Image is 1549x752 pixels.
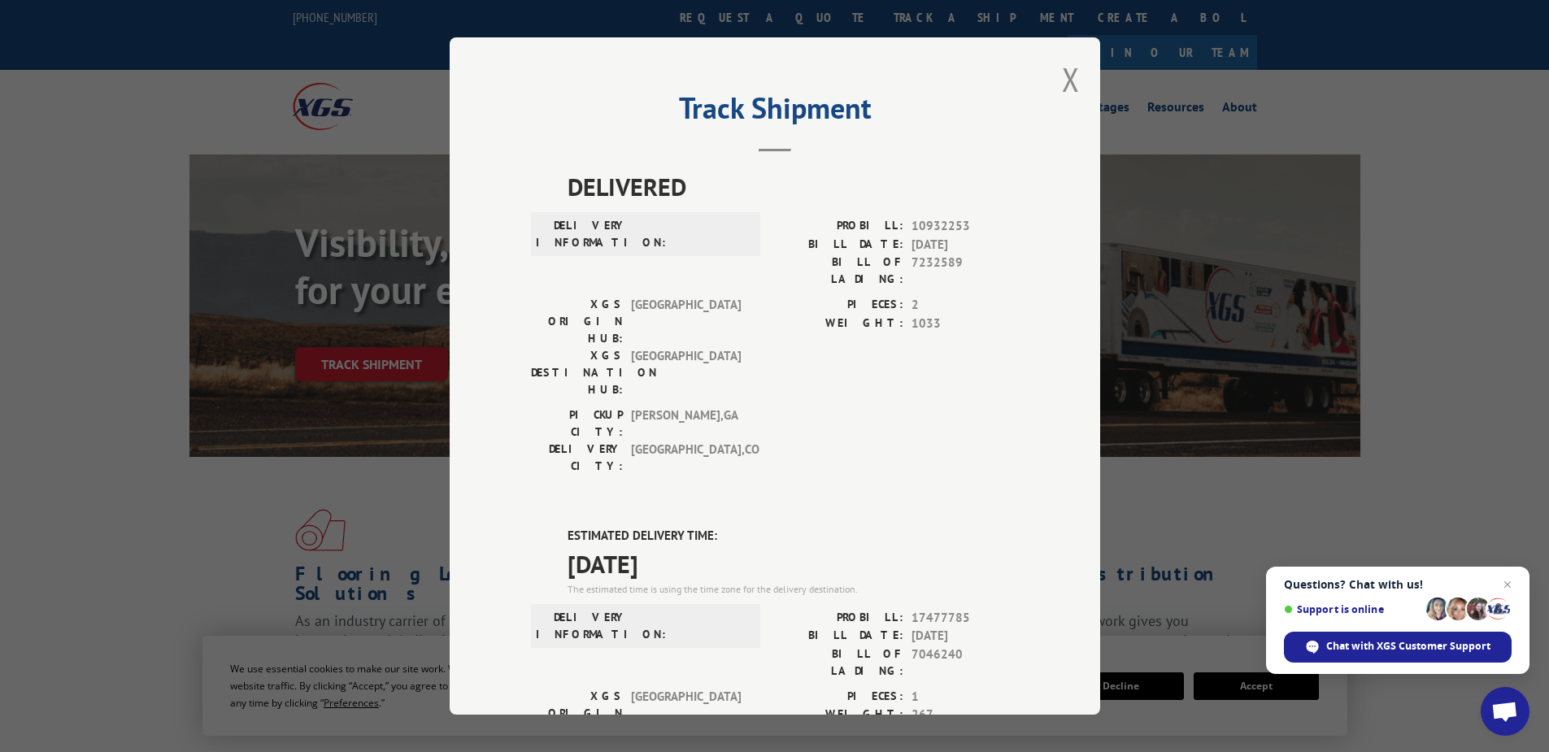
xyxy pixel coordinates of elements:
span: Support is online [1284,603,1421,615]
span: DELIVERED [568,168,1019,205]
span: Questions? Chat with us! [1284,578,1512,591]
label: DELIVERY CITY: [531,441,623,475]
span: Close chat [1498,575,1517,594]
label: BILL DATE: [775,627,903,646]
label: DELIVERY INFORMATION: [536,609,628,643]
label: BILL OF LADING: [775,646,903,680]
label: PICKUP CITY: [531,406,623,441]
label: WEIGHT: [775,706,903,724]
span: 1033 [912,315,1019,333]
label: WEIGHT: [775,315,903,333]
span: 267 [912,706,1019,724]
label: DELIVERY INFORMATION: [536,217,628,251]
span: 7046240 [912,646,1019,680]
span: [DATE] [912,236,1019,254]
span: [GEOGRAPHIC_DATA] , CO [631,441,741,475]
span: 1 [912,688,1019,706]
span: 10932253 [912,217,1019,236]
div: Open chat [1481,687,1529,736]
label: XGS ORIGIN HUB: [531,688,623,739]
label: PROBILL: [775,609,903,628]
span: [DATE] [912,627,1019,646]
h2: Track Shipment [531,97,1019,128]
label: PIECES: [775,688,903,706]
span: [DATE] [568,546,1019,582]
label: PROBILL: [775,217,903,236]
label: XGS ORIGIN HUB: [531,296,623,347]
label: PIECES: [775,296,903,315]
span: 7232589 [912,254,1019,288]
div: Chat with XGS Customer Support [1284,632,1512,663]
button: Close modal [1062,58,1080,101]
label: XGS DESTINATION HUB: [531,347,623,398]
label: ESTIMATED DELIVERY TIME: [568,527,1019,546]
span: [PERSON_NAME] , GA [631,406,741,441]
span: 2 [912,296,1019,315]
label: BILL DATE: [775,236,903,254]
span: [GEOGRAPHIC_DATA] [631,296,741,347]
span: 17477785 [912,609,1019,628]
span: [GEOGRAPHIC_DATA] [631,347,741,398]
span: Chat with XGS Customer Support [1326,639,1490,654]
div: The estimated time is using the time zone for the delivery destination. [568,582,1019,597]
span: [GEOGRAPHIC_DATA] [631,688,741,739]
label: BILL OF LADING: [775,254,903,288]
